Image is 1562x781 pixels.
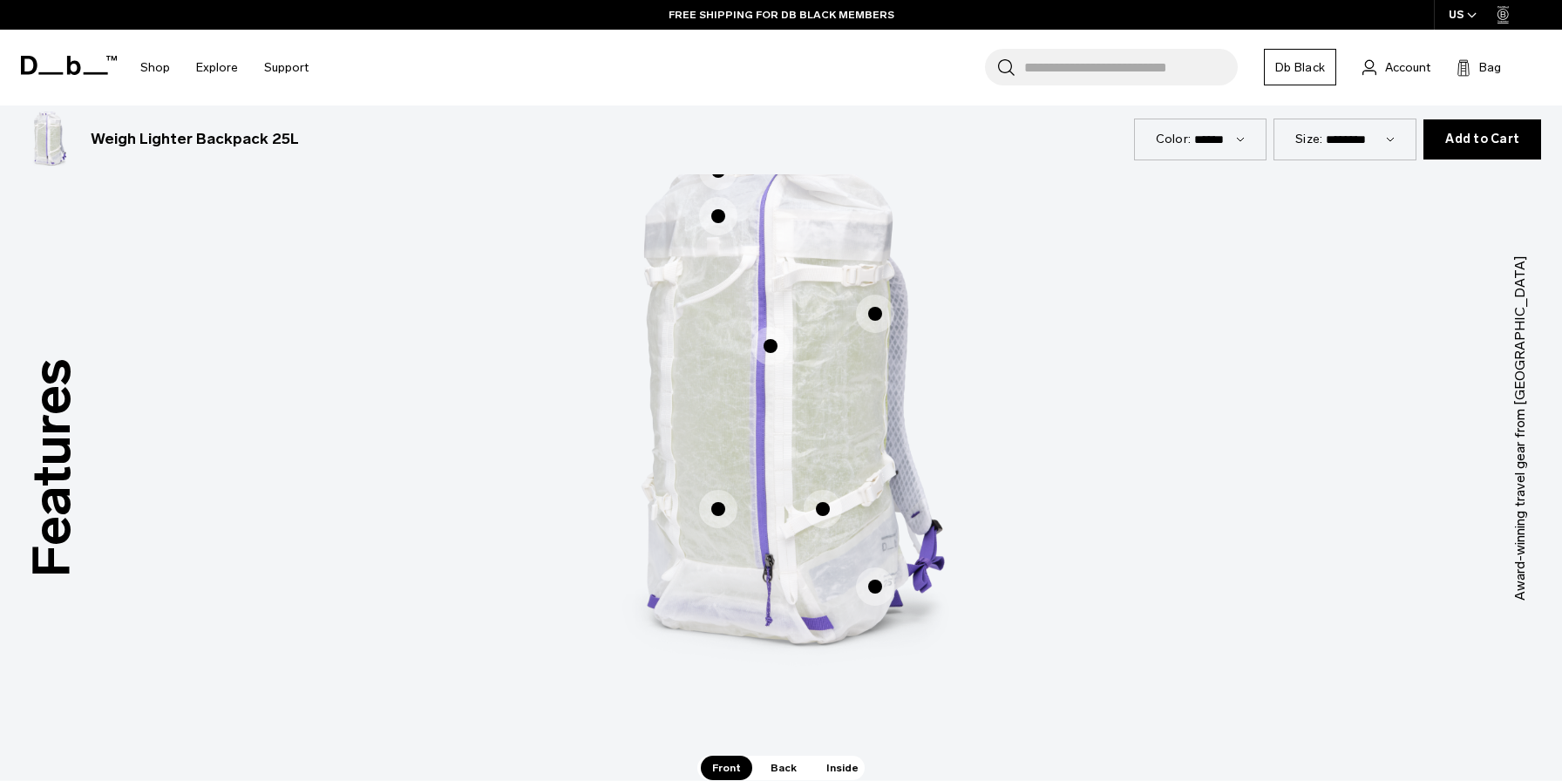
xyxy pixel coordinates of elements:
[127,30,322,105] nav: Main Navigation
[91,128,299,151] h3: Weigh Lighter Backpack 25L
[1156,130,1192,148] label: Color:
[1445,132,1519,146] span: Add to Cart
[1479,58,1501,77] span: Bag
[1385,58,1430,77] span: Account
[196,37,238,98] a: Explore
[21,112,77,167] img: Weigh_Lighter_Backpack_25L_1.png
[1295,130,1322,148] label: Size:
[1362,57,1430,78] a: Account
[12,359,92,578] h3: Features
[701,756,752,780] span: Front
[815,756,870,780] span: Inside
[1423,119,1541,160] button: Add to Cart
[1264,49,1336,85] a: Db Black
[264,37,309,98] a: Support
[520,77,1042,756] div: 1 / 3
[759,756,808,780] span: Back
[140,37,170,98] a: Shop
[669,7,894,23] a: FREE SHIPPING FOR DB BLACK MEMBERS
[1457,57,1501,78] button: Bag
